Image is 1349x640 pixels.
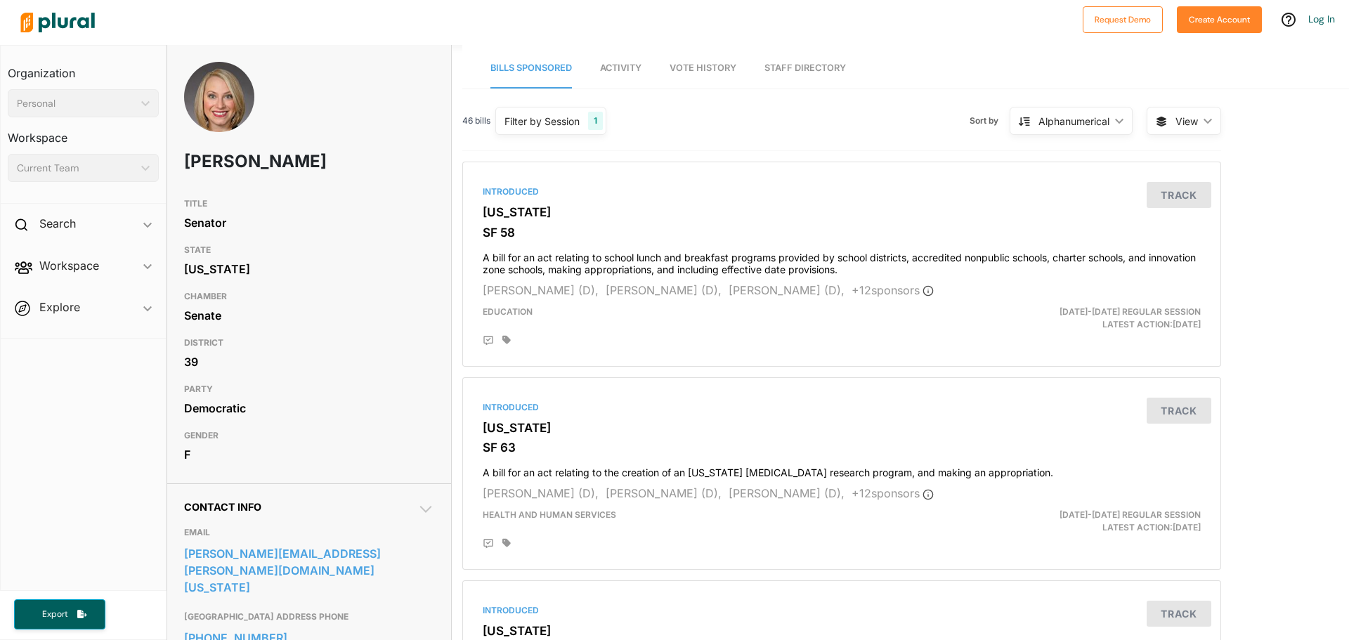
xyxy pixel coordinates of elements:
span: View [1175,114,1198,129]
button: Track [1147,601,1211,627]
div: Democratic [184,398,434,419]
div: Add tags [502,335,511,345]
button: Track [1147,182,1211,208]
a: Activity [600,48,641,89]
a: Create Account [1177,11,1262,26]
div: Current Team [17,161,136,176]
h3: [US_STATE] [483,624,1201,638]
span: [DATE]-[DATE] Regular Session [1060,509,1201,520]
div: Latest Action: [DATE] [965,509,1211,534]
h3: SF 63 [483,440,1201,455]
span: Contact Info [184,501,261,513]
span: [PERSON_NAME] (D), [606,486,722,500]
a: [PERSON_NAME][EMAIL_ADDRESS][PERSON_NAME][DOMAIN_NAME][US_STATE] [184,543,434,598]
div: Introduced [483,604,1201,617]
h2: Search [39,216,76,231]
span: [PERSON_NAME] (D), [483,283,599,297]
h3: [US_STATE] [483,205,1201,219]
button: Request Demo [1083,6,1163,33]
h1: [PERSON_NAME] [184,141,334,183]
span: [DATE]-[DATE] Regular Session [1060,306,1201,317]
div: Senator [184,212,434,233]
button: Track [1147,398,1211,424]
div: Add tags [502,538,511,548]
a: Request Demo [1083,11,1163,26]
span: Health and Human Services [483,509,616,520]
div: Introduced [483,401,1201,414]
span: 46 bills [462,115,490,127]
h3: DISTRICT [184,334,434,351]
div: Senate [184,305,434,326]
h4: A bill for an act relating to the creation of an [US_STATE] [MEDICAL_DATA] research program, and ... [483,460,1201,479]
h3: TITLE [184,195,434,212]
div: 1 [588,112,603,130]
div: Introduced [483,185,1201,198]
span: Bills Sponsored [490,63,572,73]
button: Create Account [1177,6,1262,33]
div: Alphanumerical [1038,114,1109,129]
a: Staff Directory [764,48,846,89]
h3: Workspace [8,117,159,148]
div: Personal [17,96,136,111]
h4: A bill for an act relating to school lunch and breakfast programs provided by school districts, a... [483,245,1201,276]
span: [PERSON_NAME] (D), [729,486,845,500]
h3: GENDER [184,427,434,444]
h3: SF 58 [483,226,1201,240]
span: Education [483,306,533,317]
div: Latest Action: [DATE] [965,306,1211,331]
h3: [GEOGRAPHIC_DATA] ADDRESS PHONE [184,608,434,625]
a: Vote History [670,48,736,89]
span: Sort by [970,115,1010,127]
span: + 12 sponsor s [852,486,934,500]
span: + 12 sponsor s [852,283,934,297]
div: 39 [184,351,434,372]
div: Add Position Statement [483,538,494,549]
a: Log In [1308,13,1335,25]
div: [US_STATE] [184,259,434,280]
h3: PARTY [184,381,434,398]
span: [PERSON_NAME] (D), [483,486,599,500]
div: Filter by Session [504,114,580,129]
h3: [US_STATE] [483,421,1201,435]
button: Export [14,599,105,629]
span: [PERSON_NAME] (D), [606,283,722,297]
h3: CHAMBER [184,288,434,305]
span: [PERSON_NAME] (D), [729,283,845,297]
div: Add Position Statement [483,335,494,346]
span: Vote History [670,63,736,73]
div: F [184,444,434,465]
a: Bills Sponsored [490,48,572,89]
span: Export [32,608,77,620]
span: Activity [600,63,641,73]
h3: EMAIL [184,524,434,541]
h3: STATE [184,242,434,259]
h3: Organization [8,53,159,84]
img: Headshot of Liz Bennett [184,62,254,160]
